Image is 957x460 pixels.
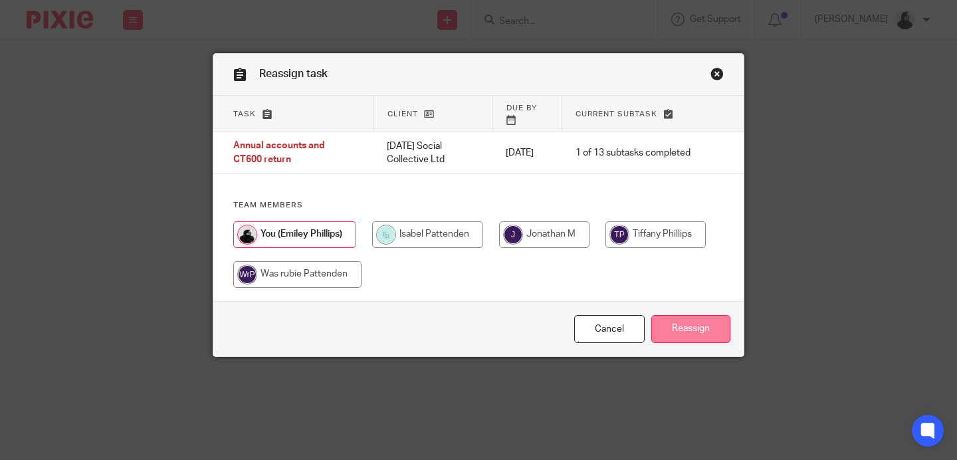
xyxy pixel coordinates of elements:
[506,104,537,112] span: Due by
[233,142,325,165] span: Annual accounts and CT600 return
[259,68,328,79] span: Reassign task
[562,132,704,173] td: 1 of 13 subtasks completed
[710,67,724,85] a: Close this dialog window
[233,110,256,118] span: Task
[576,110,657,118] span: Current subtask
[233,200,724,211] h4: Team members
[574,315,645,344] a: Close this dialog window
[387,110,418,118] span: Client
[387,140,479,167] p: [DATE] Social Collective Ltd
[651,315,730,344] input: Reassign
[506,146,549,160] p: [DATE]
